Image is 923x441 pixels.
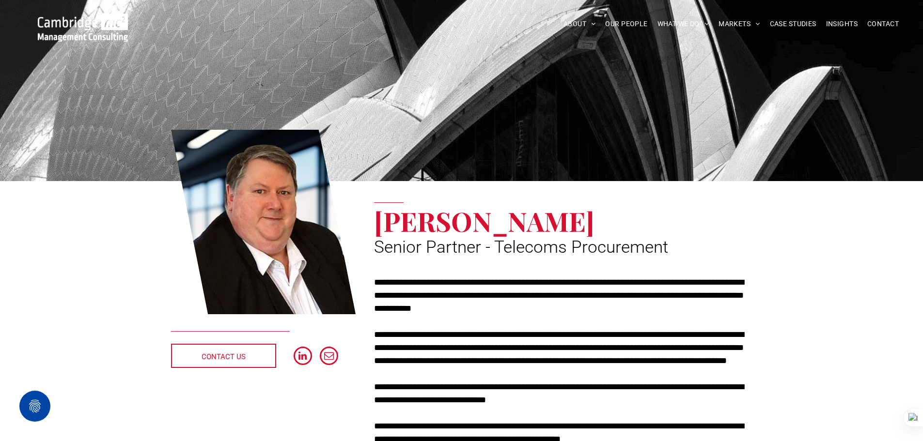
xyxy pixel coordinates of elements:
[374,203,594,239] span: [PERSON_NAME]
[821,16,862,31] a: INSIGHTS
[374,237,668,257] span: Senior Partner - Telecoms Procurement
[559,16,601,31] a: ABOUT
[714,16,765,31] a: MARKETS
[653,16,714,31] a: WHAT WE DO
[320,347,338,367] a: email
[38,14,128,42] img: Go to Homepage
[202,345,246,369] span: CONTACT US
[38,15,128,25] a: Your Business Transformed | Cambridge Management Consulting
[862,16,904,31] a: CONTACT
[765,16,821,31] a: CASE STUDIES
[600,16,652,31] a: OUR PEOPLE
[294,347,312,367] a: linkedin
[171,344,276,368] a: CONTACT US
[171,128,356,316] a: Procurement | Eric Green | Senior Partner - Telecoms Procurement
